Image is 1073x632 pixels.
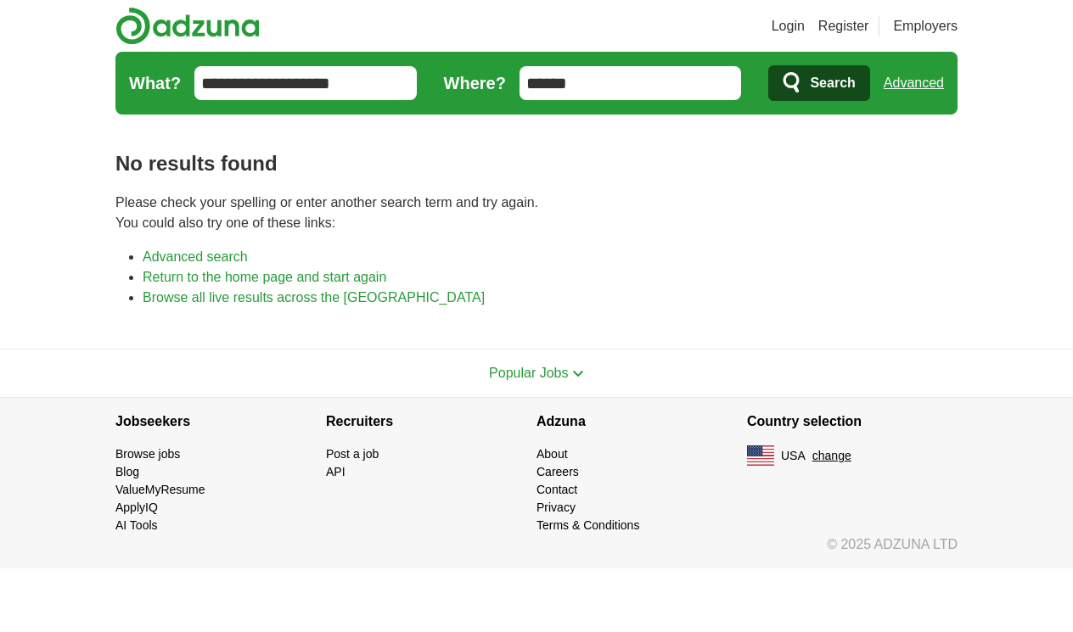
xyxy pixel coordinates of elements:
[489,366,568,380] span: Popular Jobs
[536,465,579,478] a: Careers
[893,16,958,36] a: Employers
[812,447,851,465] button: change
[326,465,345,478] a: API
[115,193,958,233] p: Please check your spelling or enter another search term and try again. You could also try one of ...
[143,290,485,305] a: Browse all live results across the [GEOGRAPHIC_DATA]
[536,518,639,532] a: Terms & Conditions
[115,465,139,478] a: Blog
[143,270,386,284] a: Return to the home page and start again
[102,534,971,568] div: © 2025 ADZUNA LTD
[536,501,576,514] a: Privacy
[884,66,944,100] a: Advanced
[818,16,869,36] a: Register
[115,148,958,179] h1: No results found
[115,501,158,514] a: ApplyIQ
[536,483,577,496] a: Contact
[810,66,855,100] span: Search
[536,447,568,461] a: About
[115,483,205,496] a: ValueMyResume
[115,7,260,45] img: Adzuna logo
[129,70,181,96] label: What?
[444,70,506,96] label: Where?
[747,445,774,466] img: US flag
[781,447,806,465] span: USA
[326,447,379,461] a: Post a job
[768,65,869,101] button: Search
[747,398,958,445] h4: Country selection
[772,16,805,36] a: Login
[572,370,584,378] img: toggle icon
[115,447,180,461] a: Browse jobs
[143,249,248,264] a: Advanced search
[115,518,158,532] a: AI Tools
